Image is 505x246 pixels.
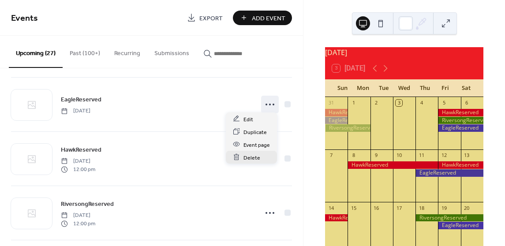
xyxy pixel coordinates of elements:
div: 19 [441,205,447,211]
div: Mon [353,79,374,97]
div: RiversongReserved [325,124,370,132]
div: 6 [464,100,470,106]
a: Export [180,11,229,25]
div: Sun [332,79,353,97]
div: 4 [418,100,425,106]
a: EagleReserved [61,94,101,104]
div: 15 [350,205,357,211]
span: Delete [243,153,260,162]
div: [DATE] [325,47,483,58]
button: Upcoming (27) [9,36,63,68]
span: [DATE] [61,107,90,115]
div: HawkReserved [438,161,483,169]
div: EagleReserved [415,169,483,177]
div: HawkReserved [325,109,348,116]
span: [DATE] [61,157,95,165]
div: 10 [396,152,402,159]
div: RiversongReserved [438,117,483,124]
div: 11 [418,152,425,159]
div: 20 [464,205,470,211]
div: Sat [456,79,476,97]
div: Thu [415,79,435,97]
div: HawkReserved [438,109,483,116]
div: 9 [373,152,380,159]
div: 18 [418,205,425,211]
div: 7 [328,152,334,159]
span: 12:00 pm [61,165,95,173]
a: HawkReserved [61,145,101,155]
div: Fri [435,79,456,97]
span: [DATE] [61,212,95,220]
div: 3 [396,100,402,106]
div: 1 [350,100,357,106]
button: Past (100+) [63,36,107,67]
a: RiversongReserved [61,199,114,209]
div: HawkReserved [325,214,348,222]
div: 12 [441,152,447,159]
span: Event page [243,140,270,149]
span: RiversongReserved [61,200,114,209]
span: Export [199,14,223,23]
div: 17 [396,205,402,211]
div: 14 [328,205,334,211]
button: Add Event [233,11,292,25]
span: 12:00 pm [61,220,95,227]
div: Wed [394,79,415,97]
div: EagleReserved [325,117,348,124]
button: Recurring [107,36,147,67]
div: RiversongReserved [415,214,483,222]
div: 5 [441,100,447,106]
span: Duplicate [243,127,267,137]
div: 31 [328,100,334,106]
div: 2 [373,100,380,106]
span: Events [11,10,38,27]
div: EagleReserved [438,222,483,229]
span: Edit [243,115,253,124]
button: Submissions [147,36,196,67]
div: 13 [464,152,470,159]
div: 16 [373,205,380,211]
div: HawkReserved [348,161,438,169]
div: EagleReserved [438,124,483,132]
div: 8 [350,152,357,159]
span: EagleReserved [61,95,101,104]
span: Add Event [252,14,285,23]
div: Tue [373,79,394,97]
